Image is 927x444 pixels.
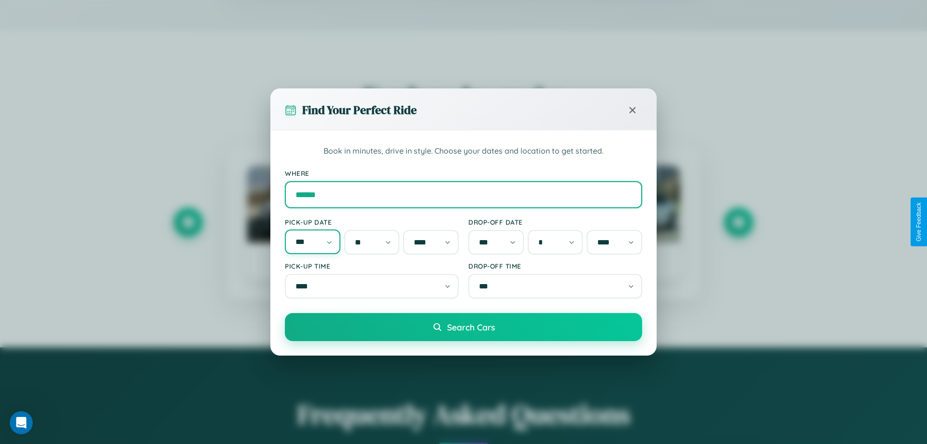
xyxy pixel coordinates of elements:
[302,102,417,118] h3: Find Your Perfect Ride
[468,218,642,226] label: Drop-off Date
[285,169,642,177] label: Where
[285,313,642,341] button: Search Cars
[468,262,642,270] label: Drop-off Time
[285,145,642,158] p: Book in minutes, drive in style. Choose your dates and location to get started.
[447,322,495,332] span: Search Cars
[285,262,459,270] label: Pick-up Time
[285,218,459,226] label: Pick-up Date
